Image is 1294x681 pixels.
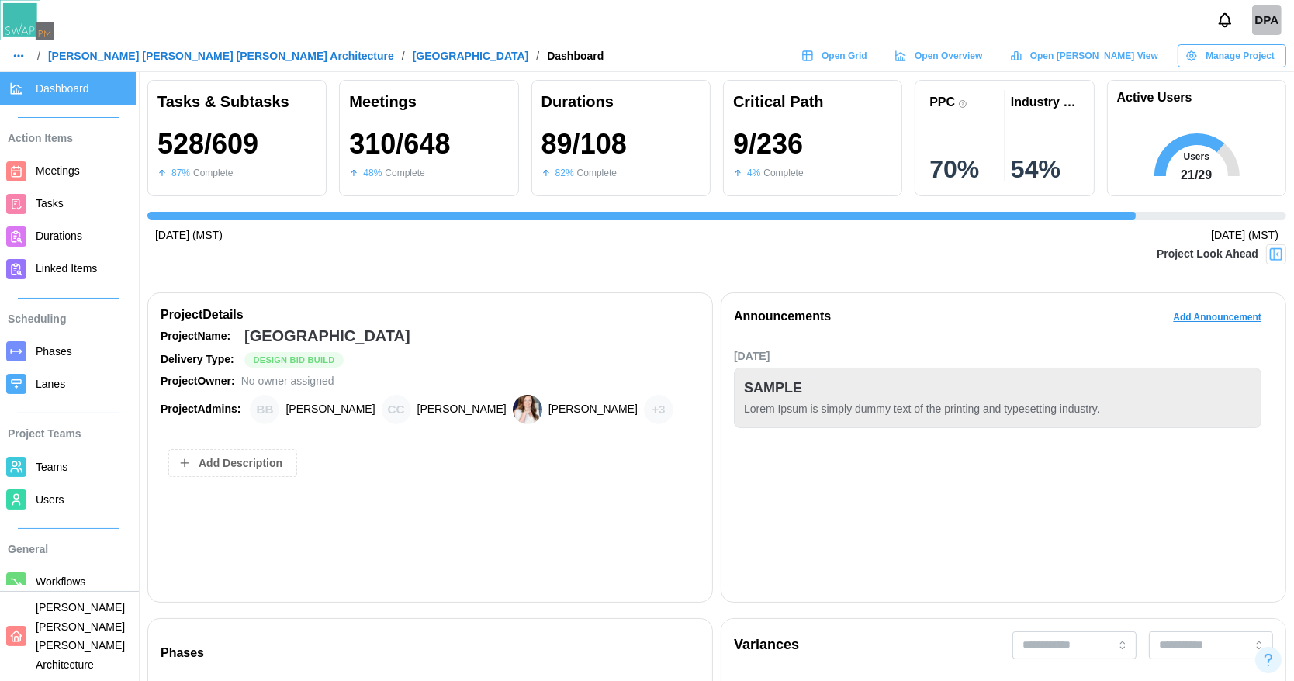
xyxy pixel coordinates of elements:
span: Open Overview [915,45,982,67]
span: Durations [36,230,82,242]
span: Tasks [36,197,64,209]
div: Complete [385,166,424,181]
div: [PERSON_NAME] [548,401,638,418]
div: [GEOGRAPHIC_DATA] [244,324,410,348]
div: 70 % [929,157,998,181]
div: Complete [763,166,803,181]
div: DPA [1252,5,1282,35]
div: 9 / 236 [733,129,803,160]
div: No owner assigned [241,373,334,390]
div: Delivery Type: [161,351,238,368]
span: Manage Project [1206,45,1275,67]
button: Manage Project [1178,44,1286,67]
span: [PERSON_NAME] [PERSON_NAME] [PERSON_NAME] Architecture [36,601,125,671]
span: Phases [36,345,72,358]
a: [PERSON_NAME] [PERSON_NAME] [PERSON_NAME] Architecture [48,50,394,61]
div: PPC [929,95,955,109]
h1: Active Users [1117,90,1192,106]
span: Linked Items [36,262,97,275]
span: Add Description [199,450,282,476]
button: Notifications [1212,7,1238,33]
a: [GEOGRAPHIC_DATA] [413,50,529,61]
div: Complete [193,166,233,181]
strong: Project Owner: [161,375,235,387]
div: Lorem Ipsum is simply dummy text of the printing and typesetting industry. [744,401,1251,418]
div: 89 / 108 [541,129,627,160]
div: Phases [161,644,706,663]
span: Open [PERSON_NAME] View [1030,45,1158,67]
div: 4 % [747,166,760,181]
div: / [536,50,539,61]
div: Complete [577,166,617,181]
a: Open [PERSON_NAME] View [1002,44,1170,67]
a: Daud Platform admin [1252,5,1282,35]
div: 528 / 609 [157,129,258,160]
span: Lanes [36,378,65,390]
div: Durations [541,90,701,114]
div: SAMPLE [744,378,802,399]
div: [PERSON_NAME] [417,401,507,418]
div: Meetings [349,90,508,114]
div: 54 % [1011,157,1080,181]
div: Project Details [161,306,700,325]
div: 87 % [171,166,190,181]
img: Heather Bemis [513,395,542,424]
div: Brian Baldwin [250,395,279,424]
div: Dashboard [547,50,604,61]
div: [DATE] (MST) [1211,227,1278,244]
span: Teams [36,461,67,473]
div: Variances [734,634,799,656]
span: Meetings [36,164,80,177]
div: 310 / 648 [349,129,450,160]
span: Open Grid [822,45,867,67]
span: Design Bid Build [254,353,335,367]
div: Critical Path [733,90,892,114]
span: Dashboard [36,82,89,95]
div: / [402,50,405,61]
div: Project Look Ahead [1157,246,1258,263]
div: Chris Cosenza [382,395,411,424]
span: Users [36,493,64,506]
div: Industry PPC [1011,95,1080,109]
div: / [37,50,40,61]
img: Project Look Ahead Button [1268,247,1284,262]
button: Add Announcement [1161,306,1273,329]
div: Project Name: [161,328,238,345]
div: [DATE] [734,348,1261,365]
div: 82 % [555,166,574,181]
div: [PERSON_NAME] [285,401,375,418]
div: [DATE] (MST) [155,227,223,244]
button: Add Description [168,449,297,477]
a: Open Grid [794,44,879,67]
div: Tasks & Subtasks [157,90,317,114]
span: Add Announcement [1173,306,1261,328]
span: Workflows [36,576,85,588]
div: + 3 [644,395,673,424]
div: 48 % [363,166,382,181]
div: Announcements [734,307,831,327]
a: Open Overview [887,44,995,67]
strong: Project Admins: [161,403,240,415]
